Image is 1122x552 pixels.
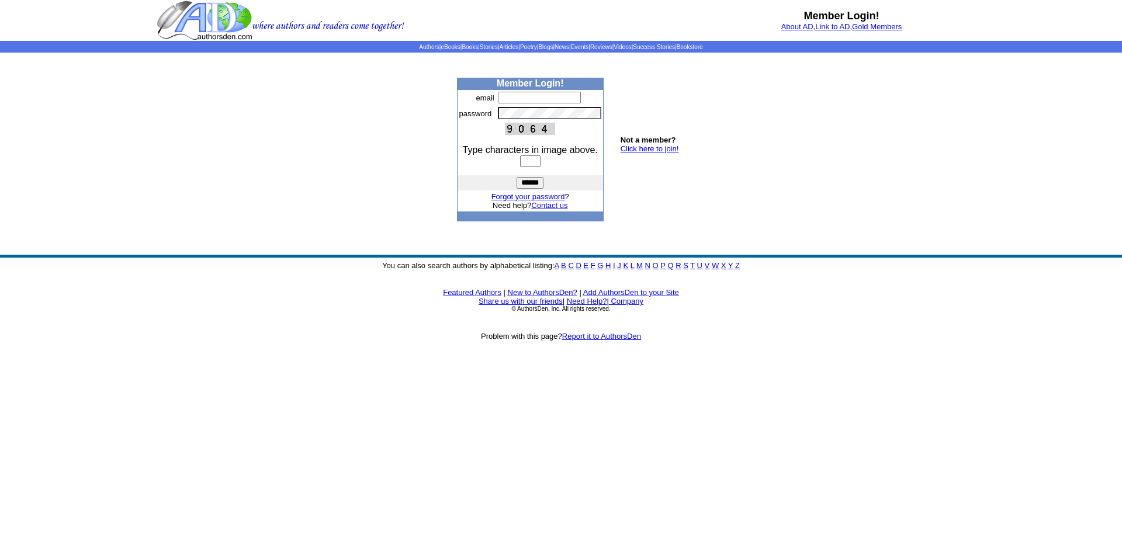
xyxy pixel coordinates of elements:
[683,261,688,270] a: S
[568,261,573,270] a: C
[721,261,726,270] a: X
[728,261,733,270] a: Y
[705,261,710,270] a: V
[605,261,611,270] a: H
[781,22,902,31] font: , ,
[567,297,607,305] a: Need Help?
[631,261,635,270] a: L
[382,261,740,270] font: You can also search authors by alphabetical listing:
[611,297,643,305] a: Company
[419,44,702,50] span: | | | | | | | | | | | |
[505,123,555,135] img: This Is CAPTCHA Image
[479,297,563,305] a: Share us with our friends
[419,44,439,50] a: Authors
[712,261,719,270] a: W
[645,261,650,270] a: N
[653,261,659,270] a: O
[531,201,567,210] a: Contact us
[607,297,643,305] font: |
[815,22,850,31] a: Link to AD
[500,44,519,50] a: Articles
[623,261,628,270] a: K
[491,192,569,201] font: ?
[508,288,577,297] a: New to AuthorsDen?
[690,261,695,270] a: T
[463,145,598,155] font: Type characters in image above.
[597,261,603,270] a: G
[583,261,588,270] a: E
[491,192,565,201] a: Forgot your password
[571,44,589,50] a: Events
[852,22,902,31] a: Gold Members
[697,261,702,270] a: U
[481,332,641,341] font: Problem with this page?
[677,44,703,50] a: Bookstore
[804,10,879,22] b: Member Login!
[462,44,478,50] a: Books
[636,261,643,270] a: M
[781,22,813,31] a: About AD
[511,305,610,312] font: © AuthorsDen, Inc. All rights reserved.
[613,261,615,270] a: I
[576,261,581,270] a: D
[493,201,568,210] font: Need help?
[614,44,631,50] a: Videos
[621,144,679,153] a: Click here to join!
[563,297,565,305] font: |
[555,261,559,270] a: A
[480,44,498,50] a: Stories
[633,44,675,50] a: Success Stories
[579,288,581,297] font: |
[590,44,612,50] a: Reviews
[735,261,740,270] a: Z
[555,44,569,50] a: News
[617,261,621,270] a: J
[459,109,492,118] font: password
[476,93,494,102] font: email
[660,261,665,270] a: P
[497,78,564,88] b: Member Login!
[562,332,641,341] a: Report it to AuthorsDen
[441,44,460,50] a: eBooks
[583,288,679,297] a: Add AuthorsDen to your Site
[561,261,566,270] a: B
[667,261,673,270] a: Q
[621,136,676,144] b: Not a member?
[520,44,537,50] a: Poetry
[538,44,553,50] a: Blogs
[591,261,595,270] a: F
[504,288,505,297] font: |
[443,288,501,297] a: Featured Authors
[676,261,681,270] a: R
